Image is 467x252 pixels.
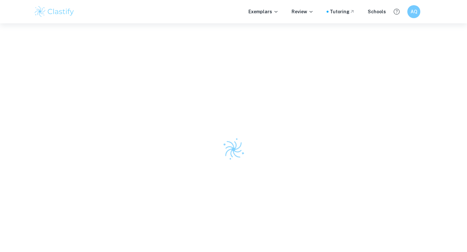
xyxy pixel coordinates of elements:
[410,8,418,15] h6: AQ
[407,5,420,18] button: AQ
[330,8,355,15] a: Tutoring
[248,8,279,15] p: Exemplars
[219,134,248,164] img: Clastify logo
[292,8,314,15] p: Review
[391,6,402,17] button: Help and Feedback
[34,5,75,18] img: Clastify logo
[368,8,386,15] a: Schools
